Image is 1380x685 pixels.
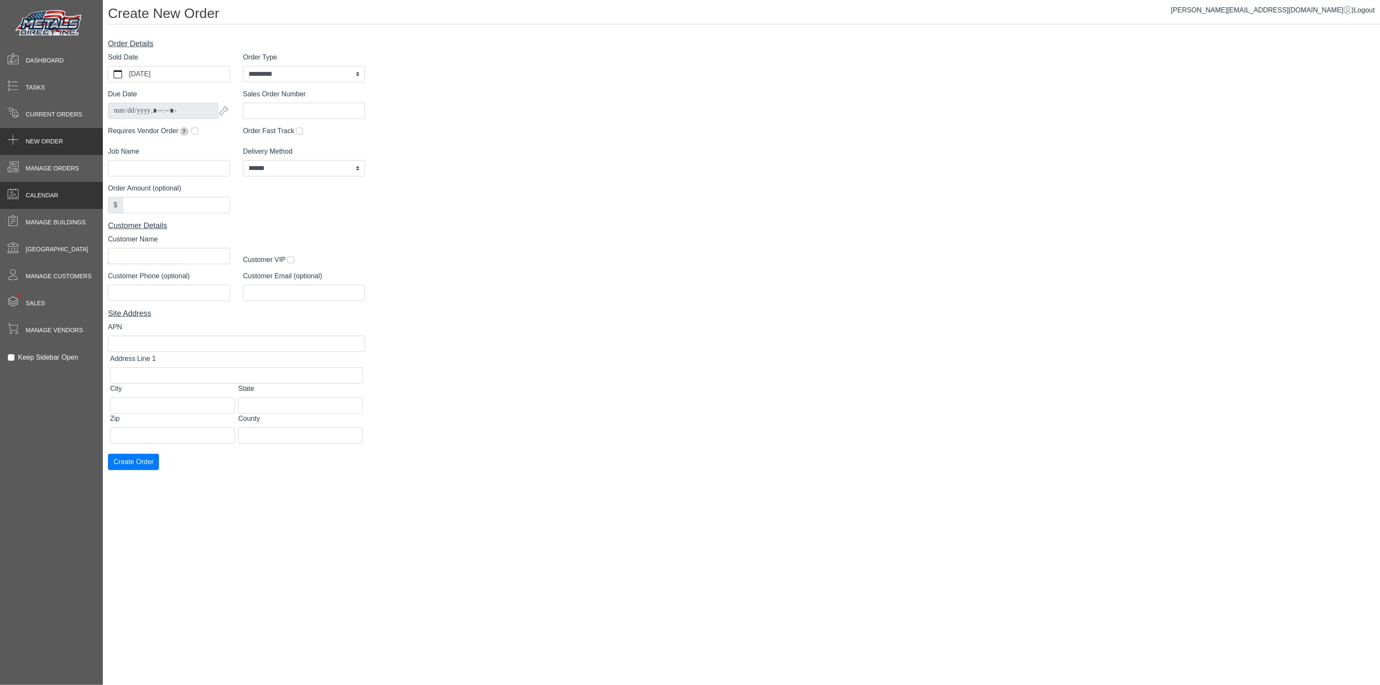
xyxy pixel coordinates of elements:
label: Requires Vendor Order [108,126,190,136]
label: Customer Name [108,234,158,244]
span: • [8,282,30,310]
button: Create Order [108,454,159,470]
div: Customer Details [108,220,365,232]
span: Dashboard [26,56,64,65]
label: Order Type [243,52,277,63]
span: Logout [1354,6,1375,14]
label: Address Line 1 [110,354,156,364]
label: Customer VIP [243,255,286,265]
span: Manage Vendors [26,326,83,335]
label: Order Fast Track [243,126,294,136]
span: Calendar [26,191,58,200]
span: Manage Customers [26,272,92,281]
svg: calendar [114,70,122,78]
label: Delivery Method [243,146,293,157]
img: Metals Direct Inc Logo [13,8,86,39]
span: Manage Buildings [26,218,86,227]
span: Current Orders [26,110,82,119]
div: $ [108,197,123,213]
label: APN [108,322,122,332]
span: Manage Orders [26,164,79,173]
div: Site Address [108,308,365,319]
span: Tasks [26,83,45,92]
label: Order Amount (optional) [108,183,181,194]
label: Customer Email (optional) [243,271,322,281]
label: Keep Sidebar Open [18,352,78,363]
span: [GEOGRAPHIC_DATA] [26,245,88,254]
label: Sales Order Number [243,89,306,99]
button: calendar [108,66,127,82]
div: Order Details [108,38,365,50]
a: [PERSON_NAME][EMAIL_ADDRESS][DOMAIN_NAME] [1171,6,1352,14]
label: County [238,414,260,424]
label: State [238,384,254,394]
label: Customer Phone (optional) [108,271,190,281]
h1: Create New Order [108,5,1380,24]
span: Sales [26,299,45,308]
label: Sold Date [108,52,138,63]
span: Extends due date by 2 weeks for pickup orders [180,127,189,136]
label: Job Name [108,146,139,157]
label: Due Date [108,89,137,99]
label: Zip [110,414,120,424]
label: City [110,384,122,394]
label: [DATE] [127,66,230,82]
span: New Order [26,137,63,146]
div: | [1171,5,1375,15]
